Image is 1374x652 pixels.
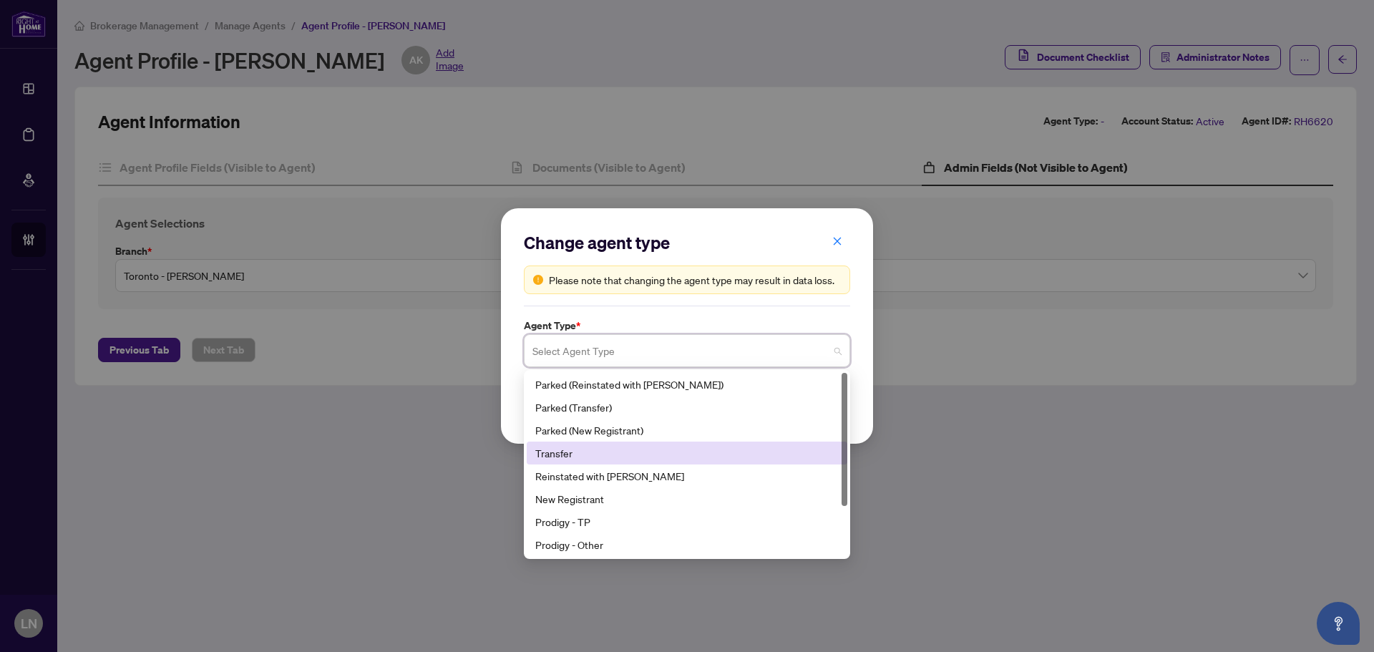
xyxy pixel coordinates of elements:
[527,510,847,533] div: Prodigy - TP
[533,275,543,285] span: exclamation-circle
[535,537,839,553] div: Prodigy - Other
[524,231,850,254] h2: Change agent type
[535,422,839,438] div: Parked (New Registrant)
[832,236,842,246] span: close
[535,376,839,392] div: Parked (Reinstated with [PERSON_NAME])
[535,445,839,461] div: Transfer
[549,272,841,288] div: Please note that changing the agent type may result in data loss.
[527,373,847,396] div: Parked (Reinstated with RAHR)
[527,396,847,419] div: Parked (Transfer)
[535,468,839,484] div: Reinstated with [PERSON_NAME]
[527,533,847,556] div: Prodigy - Other
[1317,602,1360,645] button: Open asap
[527,419,847,442] div: Parked (New Registrant)
[527,442,847,464] div: Transfer
[524,318,850,334] label: Agent Type
[527,464,847,487] div: Reinstated with RAHR
[535,399,839,415] div: Parked (Transfer)
[527,487,847,510] div: New Registrant
[535,514,839,530] div: Prodigy - TP
[535,491,839,507] div: New Registrant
